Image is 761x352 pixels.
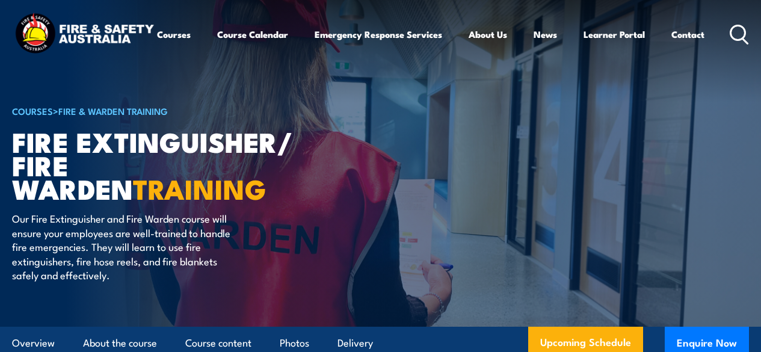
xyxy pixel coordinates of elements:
h6: > [12,103,309,118]
a: Contact [671,20,704,49]
h1: Fire Extinguisher/ Fire Warden [12,129,309,200]
a: Fire & Warden Training [58,104,168,117]
a: News [534,20,557,49]
strong: TRAINING [133,167,267,209]
p: Our Fire Extinguisher and Fire Warden course will ensure your employees are well-trained to handl... [12,211,232,282]
a: Course Calendar [217,20,288,49]
a: COURSES [12,104,53,117]
a: Courses [157,20,191,49]
a: About Us [469,20,507,49]
a: Emergency Response Services [315,20,442,49]
a: Learner Portal [584,20,645,49]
